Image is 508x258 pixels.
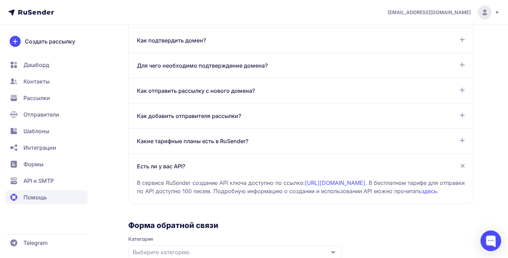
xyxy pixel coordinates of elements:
span: Есть ли у вас API? [137,162,185,170]
span: Контакты [23,77,50,86]
span: Как подтвердить домен? [137,36,206,44]
a: Telegram [6,236,88,250]
a: здесь [421,188,437,195]
span: Рассылки [23,94,50,102]
span: Как отправить рассылку с нового домена? [137,87,255,95]
span: Создать рассылку [25,37,75,46]
span: Шаблоны [23,127,49,135]
span: [EMAIL_ADDRESS][DOMAIN_NAME] [388,9,471,16]
span: Выберите категорию [133,248,189,256]
span: Формы [23,160,43,168]
span: API и SMTP [23,177,54,185]
span: Отправители [23,110,59,119]
span: Категория [128,236,342,242]
a: [URL][DOMAIN_NAME] [305,179,365,186]
span: Telegram [23,239,48,247]
span: Какие тарифные планы есть в RuSender? [137,137,248,145]
span: Как добавить отправителя рассылки? [137,112,241,120]
span: Помощь [23,193,47,201]
span: Для чего необходимо подтверждение домена? [137,61,268,70]
div: В сервисе RuSender создание API ключа доступно по ссылке: . В бесплатном тарифе для отправки по A... [137,170,465,195]
span: Интеграции [23,143,56,152]
h3: Форма обратной связи [128,220,342,230]
span: Дашборд [23,61,49,69]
